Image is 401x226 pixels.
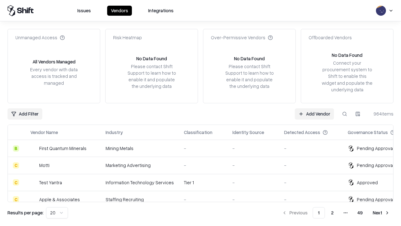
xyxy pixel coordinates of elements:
div: Pending Approval [357,162,394,169]
div: No Data Found [332,52,362,58]
div: Information Technology Services [106,179,174,186]
button: Integrations [144,6,177,16]
div: Connect your procurement system to Shift to enable this widget and populate the underlying data [321,60,373,93]
div: C [13,196,19,202]
img: First Quantum Minerals [30,145,37,152]
nav: pagination [278,207,393,218]
div: Every vendor with data access is tracked and managed [28,66,80,86]
div: Tier 1 [184,179,222,186]
div: - [284,162,338,169]
div: Mining Metals [106,145,174,152]
img: Apple & Associates [30,196,37,202]
button: Issues [74,6,95,16]
div: Identity Source [232,129,264,136]
p: Results per page: [8,209,44,216]
button: 2 [326,207,339,218]
div: C [13,162,19,169]
div: - [184,145,222,152]
div: Please contact Shift Support to learn how to enable it and populate the underlying data [126,63,178,90]
div: Apple & Associates [39,196,80,203]
div: Offboarded Vendors [309,34,352,41]
div: - [184,196,222,203]
div: - [232,162,274,169]
div: Test Yantra [39,179,62,186]
div: Risk Heatmap [113,34,142,41]
div: No Data Found [234,55,265,62]
div: Motti [39,162,49,169]
div: Over-Permissive Vendors [211,34,273,41]
div: All Vendors Managed [33,58,76,65]
div: - [232,145,274,152]
a: Add Vendor [295,108,334,120]
div: - [232,196,274,203]
div: Industry [106,129,123,136]
button: Vendors [107,6,132,16]
img: Motti [30,162,37,169]
button: Next [369,207,393,218]
div: Staffing Recruiting [106,196,174,203]
div: First Quantum Minerals [39,145,86,152]
div: No Data Found [136,55,167,62]
div: B [13,145,19,152]
div: Pending Approval [357,196,394,203]
div: - [184,162,222,169]
div: - [284,196,338,203]
button: 49 [352,207,368,218]
div: - [232,179,274,186]
div: Vendor Name [30,129,58,136]
div: Classification [184,129,212,136]
div: Unmanaged Access [15,34,65,41]
div: Please contact Shift Support to learn how to enable it and populate the underlying data [223,63,275,90]
div: Governance Status [348,129,388,136]
img: Test Yantra [30,179,37,186]
div: Pending Approval [357,145,394,152]
div: Approved [357,179,378,186]
button: 1 [313,207,325,218]
button: Add Filter [8,108,42,120]
div: - [284,145,338,152]
div: Marketing Advertising [106,162,174,169]
div: C [13,179,19,186]
div: Detected Access [284,129,320,136]
div: 964 items [368,110,393,117]
div: - [284,179,338,186]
